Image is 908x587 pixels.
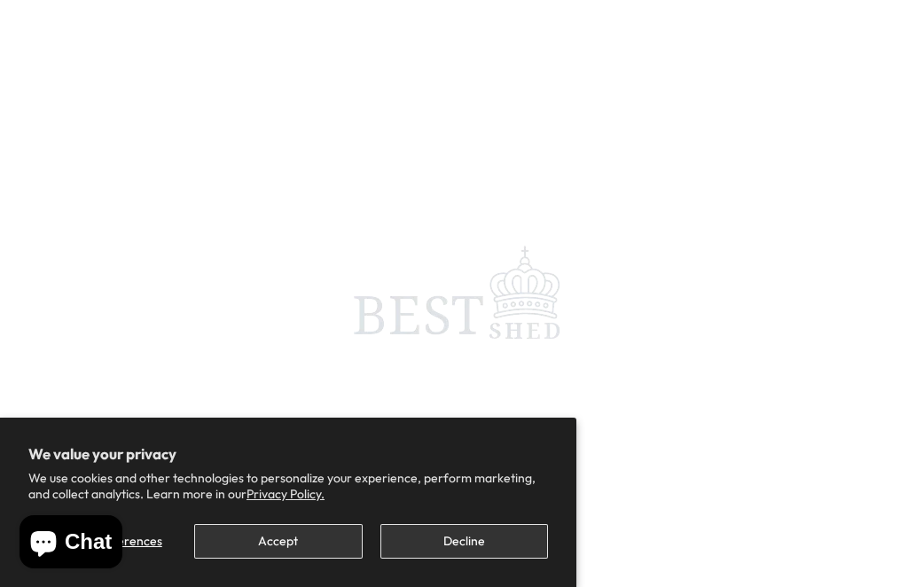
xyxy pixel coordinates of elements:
[380,524,548,559] button: Decline
[28,446,548,462] h2: We value your privacy
[194,524,362,559] button: Accept
[14,515,128,573] inbox-online-store-chat: Shopify online store chat
[28,470,548,502] p: We use cookies and other technologies to personalize your experience, perform marketing, and coll...
[247,486,325,502] a: Privacy Policy.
